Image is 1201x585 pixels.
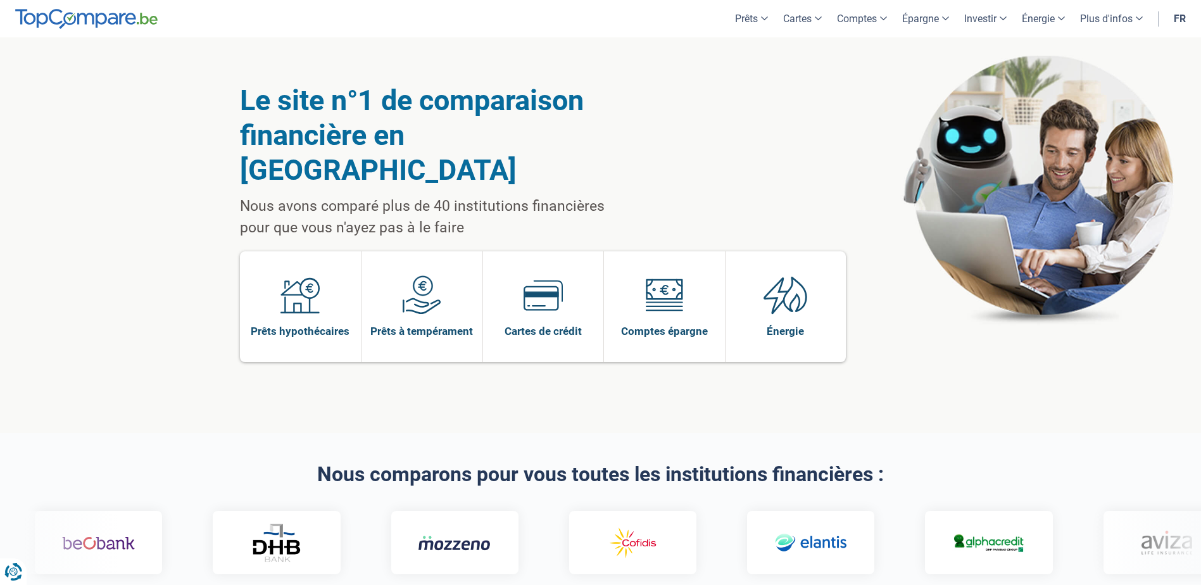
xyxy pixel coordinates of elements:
a: Prêts hypothécaires Prêts hypothécaires [240,251,362,362]
a: Prêts à tempérament Prêts à tempérament [362,251,482,362]
span: Énergie [767,324,804,338]
h1: Le site n°1 de comparaison financière en [GEOGRAPHIC_DATA] [240,83,637,187]
span: Prêts à tempérament [370,324,473,338]
img: TopCompare [15,9,158,29]
img: Cartes de crédit [524,275,563,315]
img: Alphacredit [935,532,1008,554]
img: Elantis [757,525,830,562]
span: Cartes de crédit [505,324,582,338]
img: Énergie [764,275,808,315]
img: Mozzeno [401,535,474,551]
span: Comptes épargne [621,324,708,338]
a: Cartes de crédit Cartes de crédit [483,251,604,362]
img: Prêts à tempérament [402,275,441,315]
a: Énergie Énergie [726,251,846,362]
p: Nous avons comparé plus de 40 institutions financières pour que vous n'ayez pas à le faire [240,196,637,239]
a: Comptes épargne Comptes épargne [604,251,725,362]
img: Cofidis [579,525,651,562]
h2: Nous comparons pour vous toutes les institutions financières : [240,463,962,486]
span: Prêts hypothécaires [251,324,349,338]
img: DHB Bank [234,524,284,562]
img: Comptes épargne [645,275,684,315]
img: Prêts hypothécaires [280,275,320,315]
